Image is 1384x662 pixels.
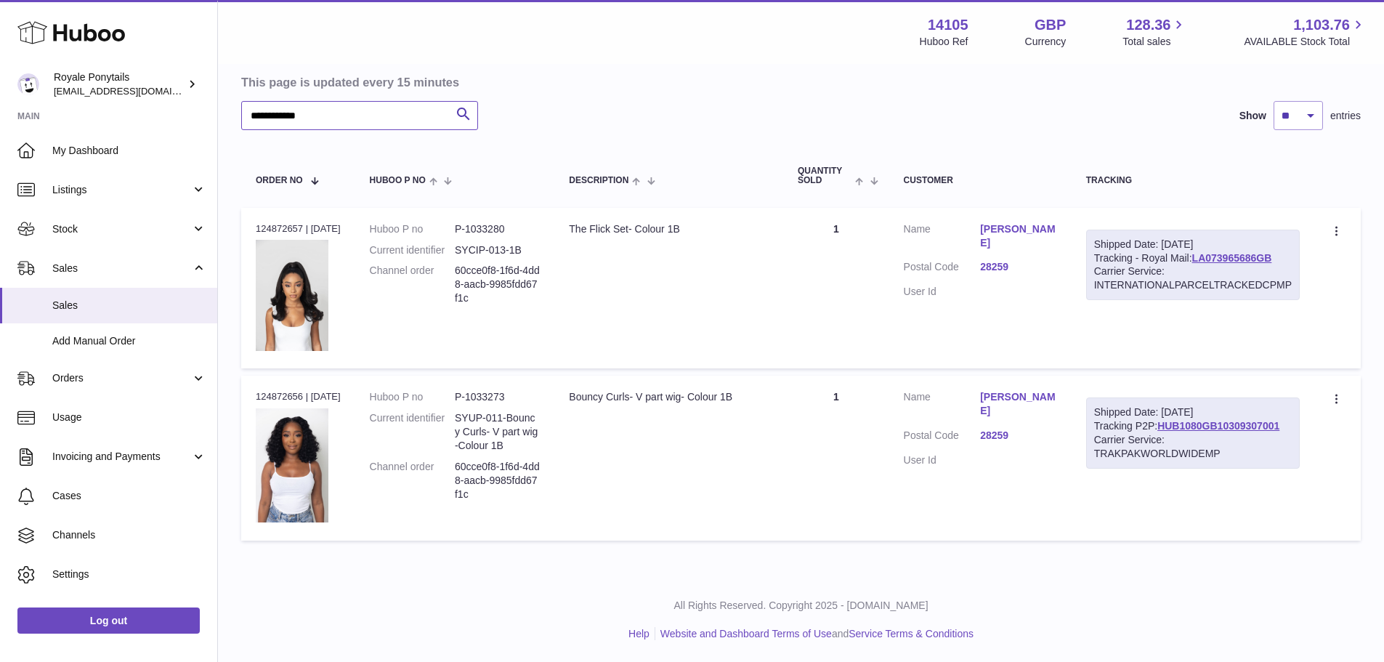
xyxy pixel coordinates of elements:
a: Service Terms & Conditions [849,628,974,639]
dt: Name [904,390,981,421]
div: Bouncy Curls- V part wig- Colour 1B [569,390,769,404]
dd: P-1033280 [455,222,540,236]
dd: SYUP-011-Bouncy Curls- V part wig-Colour 1B [455,411,540,453]
span: Description [569,176,628,185]
div: Shipped Date: [DATE] [1094,238,1292,251]
span: Invoicing and Payments [52,450,191,464]
div: Currency [1025,35,1067,49]
a: 28259 [980,429,1057,443]
a: LA073965686GB [1192,252,1272,264]
span: My Dashboard [52,144,206,158]
dt: Current identifier [370,243,455,257]
span: 128.36 [1126,15,1170,35]
dt: Name [904,222,981,254]
div: Royale Ponytails [54,70,185,98]
strong: GBP [1035,15,1066,35]
span: Add Manual Order [52,334,206,348]
dd: P-1033273 [455,390,540,404]
li: and [655,627,974,641]
div: Tracking P2P: [1086,397,1300,469]
a: Help [628,628,649,639]
span: Channels [52,528,206,542]
span: Quantity Sold [798,166,851,185]
dt: User Id [904,453,981,467]
dt: Postal Code [904,260,981,278]
a: 1,103.76 AVAILABLE Stock Total [1244,15,1367,49]
div: Shipped Date: [DATE] [1094,405,1292,419]
span: [EMAIL_ADDRESS][DOMAIN_NAME] [54,85,214,97]
strong: 14105 [928,15,968,35]
a: [PERSON_NAME] [980,222,1057,250]
div: Carrier Service: TRAKPAKWORLDWIDEMP [1094,433,1292,461]
a: Website and Dashboard Terms of Use [660,628,832,639]
a: [PERSON_NAME] [980,390,1057,418]
span: Usage [52,411,206,424]
span: Listings [52,183,191,197]
p: All Rights Reserved. Copyright 2025 - [DOMAIN_NAME] [230,599,1372,613]
span: 1,103.76 [1293,15,1350,35]
dd: SYCIP-013-1B [455,243,540,257]
img: internalAdmin-14105@internal.huboo.com [17,73,39,95]
div: Tracking - Royal Mail: [1086,230,1300,301]
a: 128.36 Total sales [1122,15,1187,49]
dd: 60cce0f8-1f6d-4dd8-aacb-9985fdd67f1c [455,264,540,305]
label: Show [1239,109,1266,123]
dt: Postal Code [904,429,981,446]
span: Stock [52,222,191,236]
img: 141051741008947.png [256,240,328,350]
div: 124872657 | [DATE] [256,222,341,235]
div: The Flick Set- Colour 1B [569,222,769,236]
span: Settings [52,568,206,581]
span: Huboo P no [370,176,426,185]
div: Tracking [1086,176,1300,185]
img: 141051741002831.png [256,408,328,522]
span: entries [1330,109,1361,123]
dt: Channel order [370,460,455,501]
span: Total sales [1122,35,1187,49]
dd: 60cce0f8-1f6d-4dd8-aacb-9985fdd67f1c [455,460,540,501]
dt: Huboo P no [370,390,455,404]
a: 28259 [980,260,1057,274]
dt: Current identifier [370,411,455,453]
span: Sales [52,262,191,275]
span: AVAILABLE Stock Total [1244,35,1367,49]
span: Sales [52,299,206,312]
dt: Huboo P no [370,222,455,236]
a: Log out [17,607,200,634]
dt: Channel order [370,264,455,305]
dt: User Id [904,285,981,299]
h3: This page is updated every 15 minutes [241,74,1357,90]
td: 1 [783,376,889,540]
a: HUB1080GB10309307001 [1157,420,1279,432]
div: 124872656 | [DATE] [256,390,341,403]
span: Cases [52,489,206,503]
td: 1 [783,208,889,369]
span: Orders [52,371,191,385]
span: Order No [256,176,303,185]
div: Carrier Service: INTERNATIONALPARCELTRACKEDCPMP [1094,265,1292,292]
div: Huboo Ref [920,35,968,49]
div: Customer [904,176,1057,185]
